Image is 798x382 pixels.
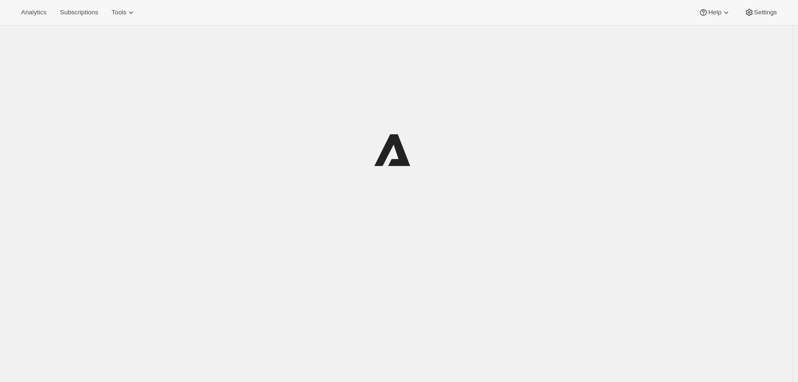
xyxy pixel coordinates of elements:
[739,6,783,19] button: Settings
[111,9,126,16] span: Tools
[15,6,52,19] button: Analytics
[754,9,777,16] span: Settings
[693,6,736,19] button: Help
[708,9,721,16] span: Help
[21,9,46,16] span: Analytics
[60,9,98,16] span: Subscriptions
[54,6,104,19] button: Subscriptions
[106,6,142,19] button: Tools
